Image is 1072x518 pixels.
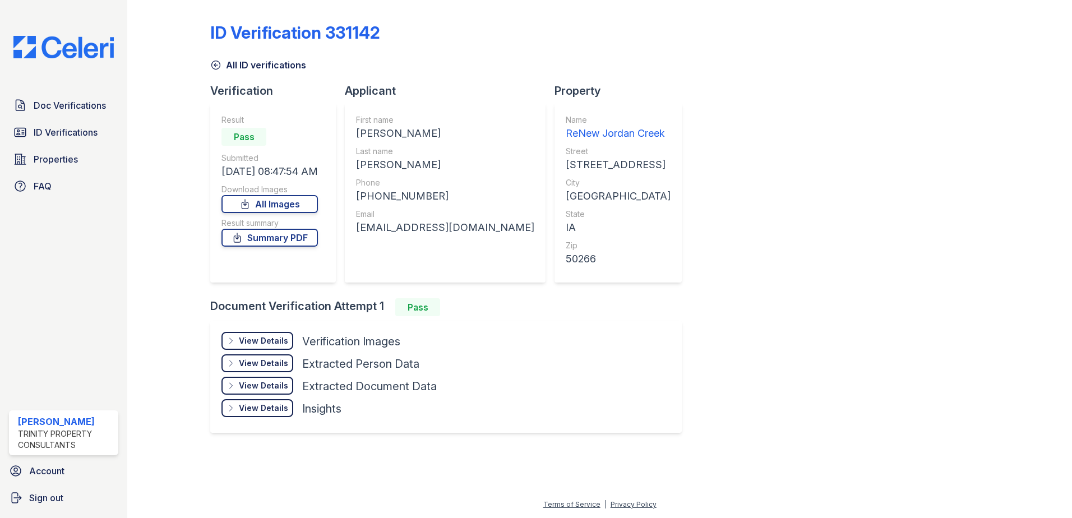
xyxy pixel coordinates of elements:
div: State [566,209,671,220]
div: 50266 [566,251,671,267]
div: Verification [210,83,345,99]
span: ID Verifications [34,126,98,139]
div: Download Images [221,184,318,195]
div: Trinity Property Consultants [18,428,114,451]
div: View Details [239,380,288,391]
span: Properties [34,152,78,166]
a: Terms of Service [543,500,600,508]
div: Document Verification Attempt 1 [210,298,691,316]
div: Result summary [221,218,318,229]
a: Privacy Policy [611,500,657,508]
div: [EMAIL_ADDRESS][DOMAIN_NAME] [356,220,534,235]
div: [DATE] 08:47:54 AM [221,164,318,179]
a: ID Verifications [9,121,118,144]
div: [PERSON_NAME] [18,415,114,428]
div: IA [566,220,671,235]
a: All ID verifications [210,58,306,72]
div: Zip [566,240,671,251]
span: FAQ [34,179,52,193]
div: Property [555,83,691,99]
div: Extracted Person Data [302,356,419,372]
a: Doc Verifications [9,94,118,117]
div: ReNew Jordan Creek [566,126,671,141]
div: Applicant [345,83,555,99]
div: Result [221,114,318,126]
a: Properties [9,148,118,170]
a: Sign out [4,487,123,509]
div: Extracted Document Data [302,378,437,394]
iframe: chat widget [1025,473,1061,507]
a: FAQ [9,175,118,197]
span: Doc Verifications [34,99,106,112]
div: Submitted [221,152,318,164]
div: First name [356,114,534,126]
span: Account [29,464,64,478]
div: View Details [239,358,288,369]
div: [GEOGRAPHIC_DATA] [566,188,671,204]
a: All Images [221,195,318,213]
div: Last name [356,146,534,157]
div: | [604,500,607,508]
div: Verification Images [302,334,400,349]
a: Summary PDF [221,229,318,247]
div: Pass [395,298,440,316]
div: Pass [221,128,266,146]
a: Name ReNew Jordan Creek [566,114,671,141]
div: [PHONE_NUMBER] [356,188,534,204]
div: [STREET_ADDRESS] [566,157,671,173]
div: Street [566,146,671,157]
div: Email [356,209,534,220]
div: [PERSON_NAME] [356,126,534,141]
div: View Details [239,403,288,414]
div: Phone [356,177,534,188]
div: Name [566,114,671,126]
img: CE_Logo_Blue-a8612792a0a2168367f1c8372b55b34899dd931a85d93a1a3d3e32e68fde9ad4.png [4,36,123,58]
div: ID Verification 331142 [210,22,380,43]
div: View Details [239,335,288,346]
span: Sign out [29,491,63,505]
div: City [566,177,671,188]
div: [PERSON_NAME] [356,157,534,173]
div: Insights [302,401,341,417]
a: Account [4,460,123,482]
